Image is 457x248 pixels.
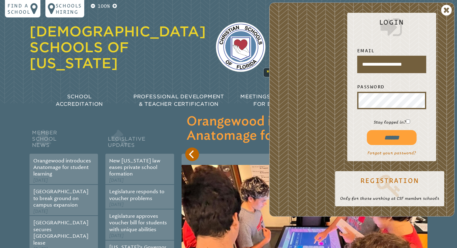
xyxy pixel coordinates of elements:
h2: Legislative Updates [105,128,174,154]
span: Meetings & Workshops for Educators [240,94,316,107]
p: Only for those working at CSF member schools [340,195,439,201]
h3: Orangewood introduces Anatomage for student learning [187,115,422,143]
h2: Login [352,18,431,40]
p: Find a school [7,2,30,15]
a: Legislature approves voucher bill for students with unique abilities [109,213,167,232]
a: Registration [340,173,439,198]
img: csf-logo-web-colors.png [216,22,265,72]
label: Password [357,83,426,91]
span: [DATE] [33,209,48,214]
a: [GEOGRAPHIC_DATA] to break ground on campus expansion [33,189,89,208]
span: [DATE] [109,202,124,207]
p: Schools Hiring [56,2,82,15]
span: Professional Development & Teacher Certification [133,94,224,107]
p: Stay logged in? [352,119,431,125]
span: [DATE] [109,233,124,238]
a: New [US_STATE] law eases private school formation [109,158,160,177]
a: [DEMOGRAPHIC_DATA] Schools of [US_STATE] [30,23,206,71]
span: [DATE] [109,178,124,183]
a: Legislature responds to voucher problems [109,189,164,201]
h2: Member School News [30,128,98,154]
a: Orangewood introduces Anatomage for student learning [33,158,91,177]
label: Email [357,47,426,54]
a: [GEOGRAPHIC_DATA] secures [GEOGRAPHIC_DATA] lease [33,220,89,246]
span: [DATE] [33,178,48,183]
p: 100% [96,2,111,10]
button: Previous [185,147,199,161]
a: Forgot your password? [367,151,416,155]
span: School Accreditation [56,94,103,107]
